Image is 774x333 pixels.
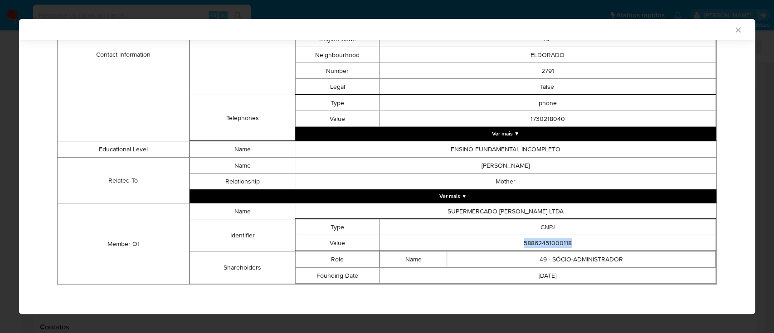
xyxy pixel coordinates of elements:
td: Value [296,111,380,127]
td: Identifier [190,219,295,251]
td: [PERSON_NAME] [295,158,716,174]
td: Relationship [190,174,295,189]
td: ELDORADO [380,47,716,63]
td: false [380,79,716,95]
td: ENSINO FUNDAMENTAL INCOMPLETO [295,141,716,157]
td: Member Of [58,203,190,285]
td: [DATE] [380,268,716,284]
td: Shareholders [190,251,295,284]
td: Mother [295,174,716,189]
td: Neighbourhood [296,47,380,63]
td: Related To [58,158,190,203]
td: Number [296,63,380,79]
td: Name [380,251,447,267]
td: 1730218040 [380,111,716,127]
td: Educational Level [58,141,190,158]
td: phone [380,95,716,111]
td: Name [190,158,295,174]
td: Value [296,235,380,251]
td: 49 - SÓCIO-ADMINISTRADOR [447,251,716,267]
td: 2791 [380,63,716,79]
div: closure-recommendation-modal [19,19,755,314]
button: Expand array [295,127,716,140]
td: Type [296,95,380,111]
button: Fechar a janela [734,25,742,34]
button: Expand array [190,189,716,203]
td: Legal [296,79,380,95]
td: Telephones [190,95,295,141]
td: SUPERMERCADO [PERSON_NAME] LTDA [295,203,716,219]
td: CNPJ [380,219,716,235]
td: Founding Date [296,268,380,284]
td: Name [190,203,295,219]
td: Name [190,141,295,157]
td: Type [296,219,380,235]
td: 58862451000118 [380,235,716,251]
td: Role [296,251,380,268]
